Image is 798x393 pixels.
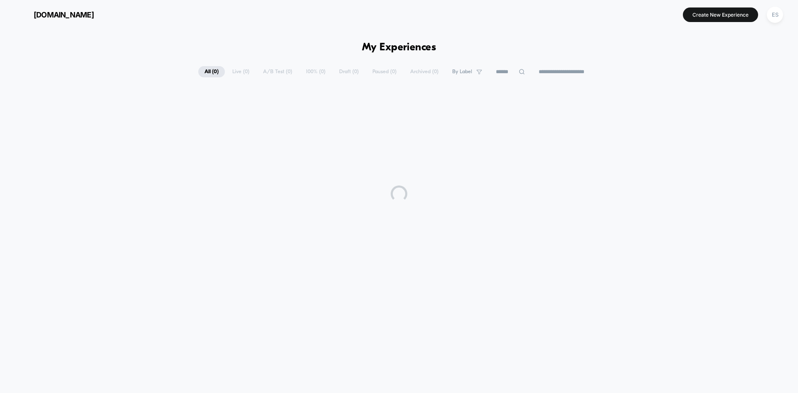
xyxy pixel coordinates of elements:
h1: My Experiences [362,42,436,54]
span: [DOMAIN_NAME] [34,10,94,19]
span: All ( 0 ) [198,66,225,77]
button: ES [764,6,786,23]
div: ES [767,7,783,23]
button: Create New Experience [683,7,758,22]
span: By Label [452,69,472,75]
button: [DOMAIN_NAME] [12,8,96,21]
